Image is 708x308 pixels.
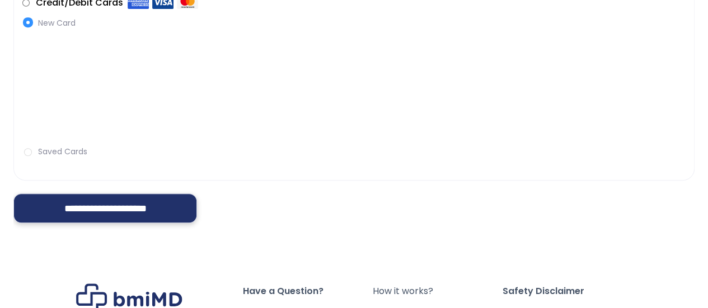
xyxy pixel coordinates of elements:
label: New Card [22,17,686,29]
span: Have a Question? [243,283,373,299]
a: How it works? [373,283,503,299]
label: Saved Cards [22,146,686,158]
span: Safety Disclaimer [502,283,632,299]
iframe: Secure payment input frame [20,32,683,139]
